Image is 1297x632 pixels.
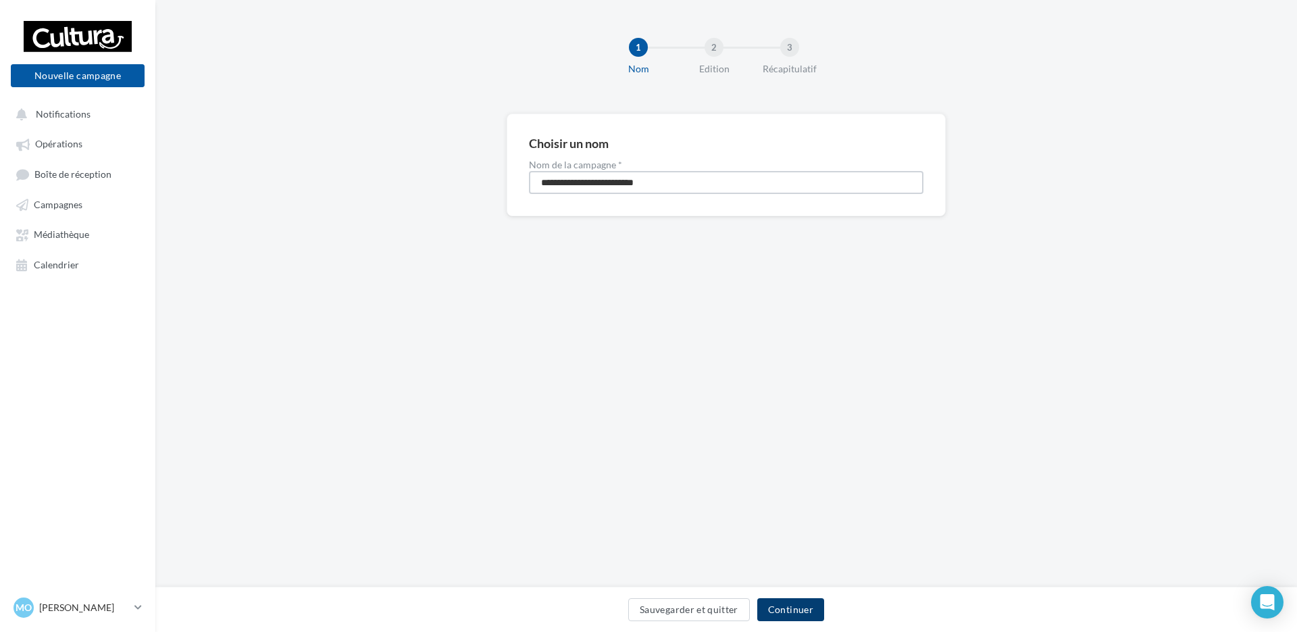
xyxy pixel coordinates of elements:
[529,160,923,170] label: Nom de la campagne *
[780,38,799,57] div: 3
[8,192,147,216] a: Campagnes
[16,601,32,614] span: Mo
[34,168,111,180] span: Boîte de réception
[629,38,648,57] div: 1
[34,259,79,270] span: Calendrier
[529,137,609,149] div: Choisir un nom
[36,108,91,120] span: Notifications
[705,38,723,57] div: 2
[595,62,682,76] div: Nom
[1251,586,1283,618] div: Open Intercom Messenger
[628,598,750,621] button: Sauvegarder et quitter
[39,601,129,614] p: [PERSON_NAME]
[8,222,147,246] a: Médiathèque
[8,101,142,126] button: Notifications
[11,595,145,621] a: Mo [PERSON_NAME]
[35,139,82,150] span: Opérations
[11,64,145,87] button: Nouvelle campagne
[8,162,147,187] a: Boîte de réception
[746,62,833,76] div: Récapitulatif
[34,199,82,210] span: Campagnes
[34,229,89,241] span: Médiathèque
[8,131,147,155] a: Opérations
[757,598,824,621] button: Continuer
[8,252,147,276] a: Calendrier
[671,62,757,76] div: Edition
